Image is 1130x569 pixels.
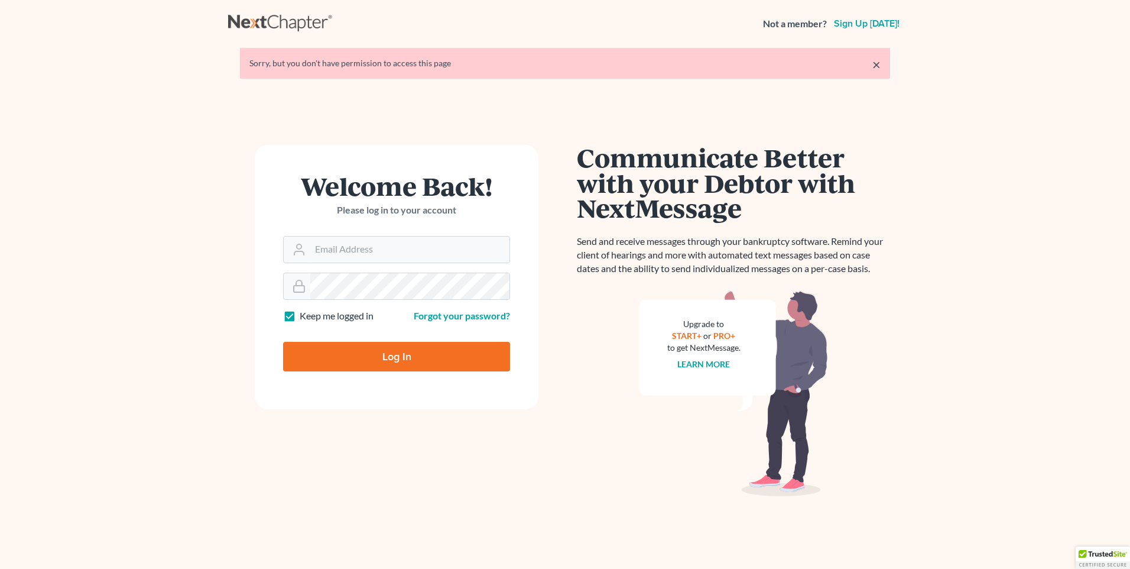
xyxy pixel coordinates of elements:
h1: Welcome Back! [283,173,510,199]
input: Email Address [310,237,509,263]
div: to get NextMessage. [667,342,741,354]
h1: Communicate Better with your Debtor with NextMessage [577,145,890,221]
a: Sign up [DATE]! [832,19,902,28]
div: TrustedSite Certified [1076,547,1130,569]
span: or [704,331,712,341]
strong: Not a member? [763,17,827,31]
img: nextmessage_bg-59042aed3d76b12b5cd301f8e5b87938c9018125f34e5fa2b7a6b67550977c72.svg [639,290,828,497]
a: × [872,57,881,72]
div: Sorry, but you don't have permission to access this page [249,57,881,69]
div: Upgrade to [667,318,741,330]
p: Send and receive messages through your bankruptcy software. Remind your client of hearings and mo... [577,235,890,276]
input: Log In [283,342,510,371]
p: Please log in to your account [283,203,510,217]
a: START+ [673,331,702,341]
label: Keep me logged in [300,309,374,323]
a: Forgot your password? [414,310,510,321]
a: Learn more [678,359,730,369]
a: PRO+ [714,331,736,341]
